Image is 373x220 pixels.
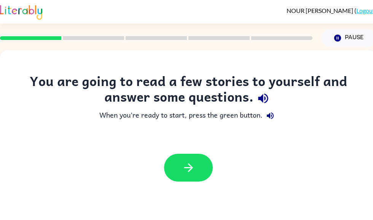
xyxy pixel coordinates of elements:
[15,73,362,108] div: You are going to read a few stories to yourself and answer some questions.
[15,108,362,123] div: When you're ready to start, press the green button.
[287,7,354,14] span: NOUR [PERSON_NAME]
